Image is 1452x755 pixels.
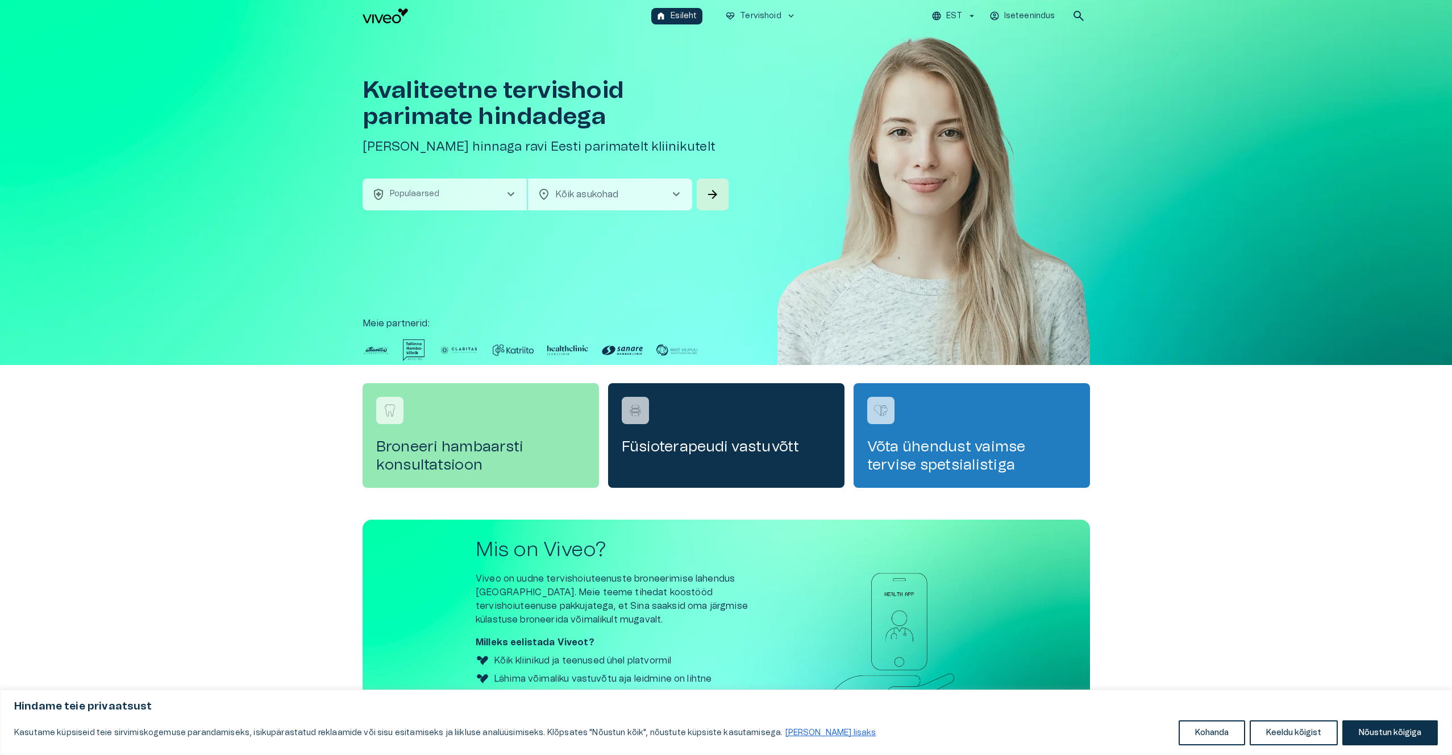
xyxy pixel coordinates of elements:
[740,10,781,22] p: Tervishoid
[372,188,385,201] span: health_and_safety
[476,572,777,627] p: Viveo on uudne tervishoiuteenuste broneerimise lahendus [GEOGRAPHIC_DATA]. Meie teeme tihedat koo...
[363,179,527,210] button: health_and_safetyPopulaarsedchevron_right
[14,726,877,740] p: Kasutame küpsiseid teie sirvimiskogemuse parandamiseks, isikupärastatud reklaamide või sisu esita...
[390,188,440,200] p: Populaarsed
[1067,5,1090,27] button: open search modal
[493,339,534,361] img: Partner logo
[988,8,1058,24] button: Iseteenindus
[363,9,408,23] img: Viveo logo
[476,538,777,562] h2: Mis on Viveo?
[721,8,801,24] button: ecg_heartTervishoidkeyboard_arrow_down
[602,339,643,361] img: Partner logo
[476,654,489,667] img: Viveo logo
[14,700,1438,713] p: Hindame teie privaatsust
[656,339,697,361] img: Partner logo
[494,654,671,667] p: Kõik kliinikud ja teenused ühel platvormil
[363,317,1090,330] p: Meie partnerid :
[1179,720,1245,745] button: Kohanda
[363,9,647,23] a: Navigate to homepage
[706,188,719,201] span: arrow_forward
[627,402,644,419] img: Füsioterapeudi vastuvõtt logo
[363,139,731,155] h5: [PERSON_NAME] hinnaga ravi Eesti parimatelt kliinikutelt
[946,10,962,22] p: EST
[777,32,1090,399] img: Woman smiling
[555,188,651,201] p: Kõik asukohad
[537,188,551,201] span: location_on
[1004,10,1055,22] p: Iseteenindus
[476,672,489,686] img: Viveo logo
[651,8,702,24] button: homeEsileht
[363,77,731,130] h1: Kvaliteetne tervishoid parimate hindadega
[854,383,1090,488] a: Navigate to service booking
[547,339,588,361] img: Partner logo
[476,636,777,649] p: Milleks eelistada Viveot?
[930,8,978,24] button: EST
[872,402,889,419] img: Võta ühendust vaimse tervise spetsialistiga logo
[786,11,796,21] span: keyboard_arrow_down
[622,438,831,456] h4: Füsioterapeudi vastuvõtt
[608,383,844,488] a: Navigate to service booking
[1072,9,1085,23] span: search
[1342,720,1438,745] button: Nõustun kõigiga
[671,10,697,22] p: Esileht
[504,188,518,201] span: chevron_right
[381,402,398,419] img: Broneeri hambaarsti konsultatsioon logo
[697,179,729,210] button: Search
[494,672,712,686] p: Lähima võimaliku vastuvõtu aja leidmine on lihtne
[403,339,425,361] img: Partner logo
[1250,720,1338,745] button: Keeldu kõigist
[785,728,877,737] a: Loe lisaks
[376,438,585,474] h4: Broneeri hambaarsti konsultatsioon
[867,438,1076,474] h4: Võta ühendust vaimse tervise spetsialistiga
[363,339,390,361] img: Partner logo
[363,383,599,488] a: Navigate to service booking
[656,11,666,21] span: home
[725,11,735,21] span: ecg_heart
[438,339,479,361] img: Partner logo
[669,188,683,201] span: chevron_right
